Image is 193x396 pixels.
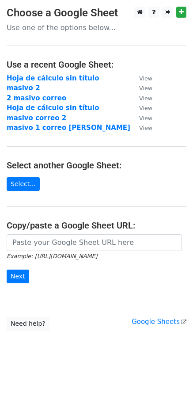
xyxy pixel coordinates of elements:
[130,114,152,122] a: View
[130,84,152,92] a: View
[7,160,186,171] h4: Select another Google Sheet:
[139,115,152,122] small: View
[7,23,186,32] p: Use one of the options below...
[7,104,99,112] a: Hoja de cálculo sin título
[130,124,152,132] a: View
[139,85,152,91] small: View
[7,220,186,231] h4: Copy/paste a Google Sheet URL:
[7,84,40,92] a: masivo 2
[7,177,40,191] a: Select...
[7,234,182,251] input: Paste your Google Sheet URL here
[130,94,152,102] a: View
[139,125,152,131] small: View
[7,253,97,259] small: Example: [URL][DOMAIN_NAME]
[139,75,152,82] small: View
[139,105,152,111] small: View
[130,74,152,82] a: View
[7,59,186,70] h4: Use a recent Google Sheet:
[7,124,130,132] a: masivo 1 correo [PERSON_NAME]
[130,104,152,112] a: View
[7,74,99,82] a: Hoja de cálculo sin título
[139,95,152,102] small: View
[132,318,186,326] a: Google Sheets
[7,114,66,122] a: masivo correo 2
[7,317,49,331] a: Need help?
[7,270,29,283] input: Next
[7,7,186,19] h3: Choose a Google Sheet
[7,94,66,102] a: 2 masivo correo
